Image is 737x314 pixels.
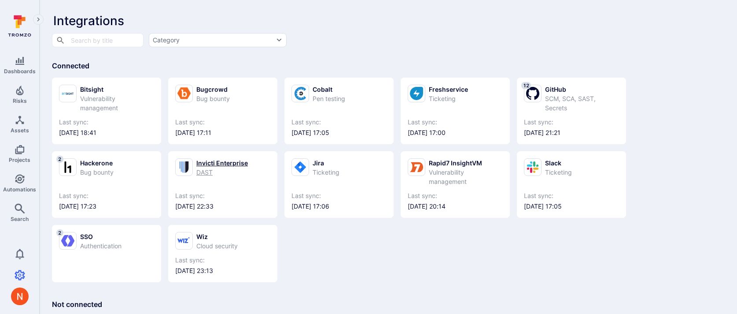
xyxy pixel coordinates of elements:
[33,14,44,25] button: Expand navigation menu
[196,168,248,177] div: DAST
[11,288,29,305] img: ACg8ocIprwjrgDQnDsNSk9Ghn5p5-B8DpAKWoJ5Gi9syOE4K59tr4Q=s96-c
[291,85,387,137] a: CobaltPen testingLast sync:[DATE] 17:05
[149,33,287,47] button: Category
[59,128,154,137] span: [DATE] 18:41
[429,158,503,168] div: Rapid7 InsightVM
[313,168,339,177] div: Ticketing
[524,191,619,200] span: Last sync:
[80,241,122,250] div: Authentication
[80,158,114,168] div: Hackerone
[196,241,238,250] div: Cloud security
[175,158,270,211] a: Invicti EnterpriseDASTLast sync:[DATE] 22:33
[80,168,114,177] div: Bug bounty
[80,94,154,112] div: Vulnerability management
[196,232,238,241] div: Wiz
[291,202,387,211] span: [DATE] 17:06
[408,191,503,200] span: Last sync:
[291,191,387,200] span: Last sync:
[291,118,387,127] span: Last sync:
[313,85,345,94] div: Cobalt
[408,85,503,137] a: FreshserviceTicketingLast sync:[DATE] 17:00
[291,158,387,211] a: JiraTicketingLast sync:[DATE] 17:06
[545,158,572,168] div: Slack
[196,85,230,94] div: Bugcrowd
[3,186,36,193] span: Automations
[545,168,572,177] div: Ticketing
[313,94,345,103] div: Pen testing
[408,118,503,127] span: Last sync:
[175,256,270,265] span: Last sync:
[13,97,27,104] span: Risks
[408,202,503,211] span: [DATE] 20:14
[545,85,619,94] div: GitHub
[59,191,154,200] span: Last sync:
[545,94,619,112] div: SCM, SCA, SAST, Secrets
[524,158,619,211] a: SlackTicketingLast sync:[DATE] 17:05
[313,158,339,168] div: Jira
[153,36,180,45] div: Category
[175,232,270,275] a: WizCloud securityLast sync:[DATE] 23:13
[429,168,503,186] div: Vulnerability management
[59,118,154,127] span: Last sync:
[56,156,63,163] span: 2
[175,118,270,127] span: Last sync:
[175,202,270,211] span: [DATE] 22:33
[59,85,154,137] a: BitsightVulnerability managementLast sync:[DATE] 18:41
[80,232,122,241] div: SSO
[524,128,619,137] span: [DATE] 21:21
[524,202,619,211] span: [DATE] 17:05
[59,232,154,275] a: 2SSOAuthentication
[4,68,36,75] span: Dashboards
[11,127,29,134] span: Assets
[521,82,531,89] span: 12
[175,128,270,137] span: [DATE] 17:11
[11,216,29,222] span: Search
[196,158,248,168] div: Invicti Enterprise
[429,94,468,103] div: Ticketing
[175,266,270,275] span: [DATE] 23:13
[52,61,89,70] span: Connected
[9,157,30,163] span: Projects
[196,94,230,103] div: Bug bounty
[80,85,154,94] div: Bitsight
[11,288,29,305] div: Neeren Patki
[35,16,41,23] i: Expand navigation menu
[408,128,503,137] span: [DATE] 17:00
[291,128,387,137] span: [DATE] 17:05
[524,85,619,137] a: 12GitHubSCM, SCA, SAST, SecretsLast sync:[DATE] 21:21
[524,118,619,127] span: Last sync:
[59,158,154,211] a: 2HackeroneBug bountyLast sync:[DATE] 17:23
[59,202,154,211] span: [DATE] 17:23
[175,85,270,137] a: BugcrowdBug bountyLast sync:[DATE] 17:11
[175,191,270,200] span: Last sync:
[429,85,468,94] div: Freshservice
[53,13,124,28] span: Integrations
[69,32,126,48] input: Search by title
[56,229,63,236] span: 2
[408,158,503,211] a: Rapid7 InsightVMVulnerability managementLast sync:[DATE] 20:14
[52,300,102,309] span: Not connected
